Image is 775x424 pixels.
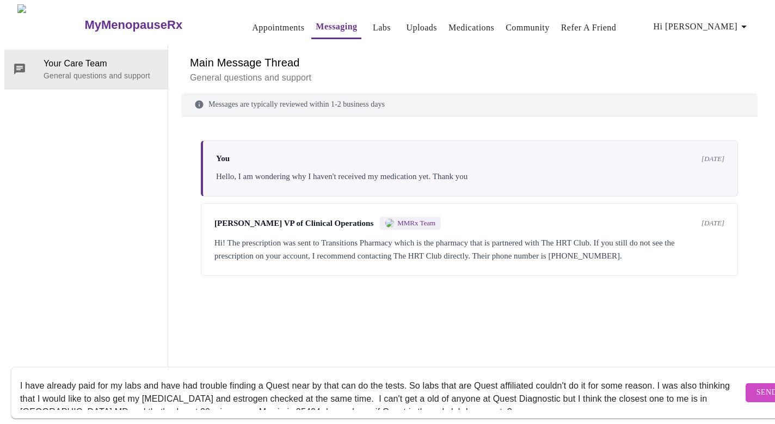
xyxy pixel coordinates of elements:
img: MyMenopauseRx Logo [17,4,83,45]
button: Refer a Friend [557,17,621,39]
textarea: Send a message about your appointment [20,375,743,410]
button: Messaging [311,16,361,39]
a: Labs [373,20,391,35]
a: MyMenopauseRx [83,6,226,44]
div: Hi! The prescription was sent to Transitions Pharmacy which is the pharmacy that is partnered wit... [214,236,724,262]
button: Appointments [248,17,309,39]
h6: Main Message Thread [190,54,749,71]
button: Community [501,17,554,39]
button: Uploads [402,17,441,39]
a: Messaging [316,19,357,34]
div: Messages are typically reviewed within 1-2 business days [181,93,758,116]
a: Medications [448,20,494,35]
a: Community [506,20,550,35]
button: Labs [364,17,399,39]
button: Medications [444,17,499,39]
img: MMRX [385,219,394,228]
h3: MyMenopauseRx [84,18,182,32]
p: General questions and support [190,71,749,84]
span: You [216,154,230,163]
a: Appointments [252,20,304,35]
span: [PERSON_NAME] VP of Clinical Operations [214,219,373,228]
a: Uploads [406,20,437,35]
a: Refer a Friend [561,20,617,35]
p: General questions and support [44,70,159,81]
div: Hello, I am wondering why I haven't received my medication yet. Thank you [216,170,724,183]
button: Hi [PERSON_NAME] [649,16,755,38]
span: [DATE] [702,155,724,163]
span: Your Care Team [44,57,159,70]
span: [DATE] [702,219,724,228]
span: MMRx Team [397,219,435,228]
div: Your Care TeamGeneral questions and support [4,50,168,89]
span: Hi [PERSON_NAME] [654,19,751,34]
